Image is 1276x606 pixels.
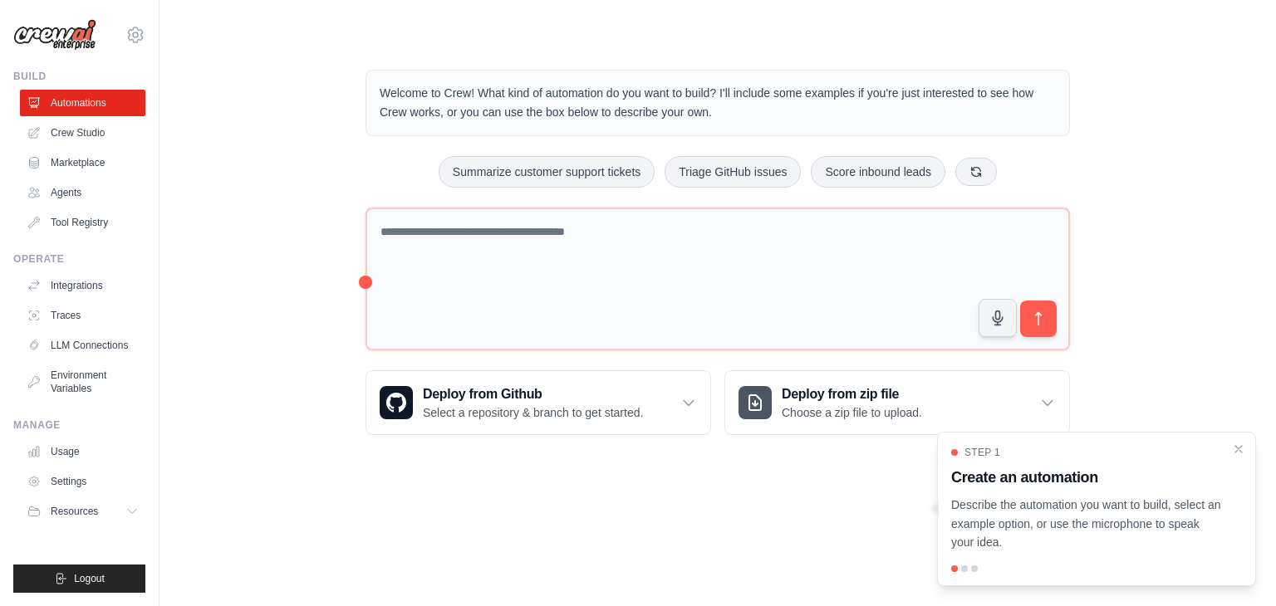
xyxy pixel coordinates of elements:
a: Tool Registry [20,209,145,236]
p: Choose a zip file to upload. [782,404,922,421]
a: Agents [20,179,145,206]
a: Usage [20,438,145,465]
img: Logo [13,19,96,51]
button: Triage GitHub issues [665,156,801,188]
span: Logout [74,572,105,585]
a: Environment Variables [20,362,145,402]
a: Crew Studio [20,120,145,146]
span: Resources [51,505,98,518]
button: Logout [13,564,145,593]
a: Integrations [20,272,145,299]
p: Welcome to Crew! What kind of automation do you want to build? I'll include some examples if you'... [380,84,1056,122]
a: LLM Connections [20,332,145,359]
button: Score inbound leads [811,156,945,188]
span: Step 1 [964,446,1000,459]
h3: Deploy from zip file [782,384,922,404]
div: Manage [13,418,145,432]
button: Summarize customer support tickets [439,156,655,188]
button: Close walkthrough [1232,442,1245,456]
a: Automations [20,90,145,116]
a: Traces [20,302,145,329]
div: Operate [13,252,145,266]
h3: Deploy from Github [423,384,643,404]
p: Describe the automation you want to build, select an example option, or use the microphone to spe... [951,496,1222,552]
a: Settings [20,468,145,495]
div: Build [13,70,145,83]
button: Resources [20,498,145,525]
p: Select a repository & branch to get started. [423,404,643,421]
a: Marketplace [20,149,145,176]
h3: Create an automation [951,466,1222,489]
